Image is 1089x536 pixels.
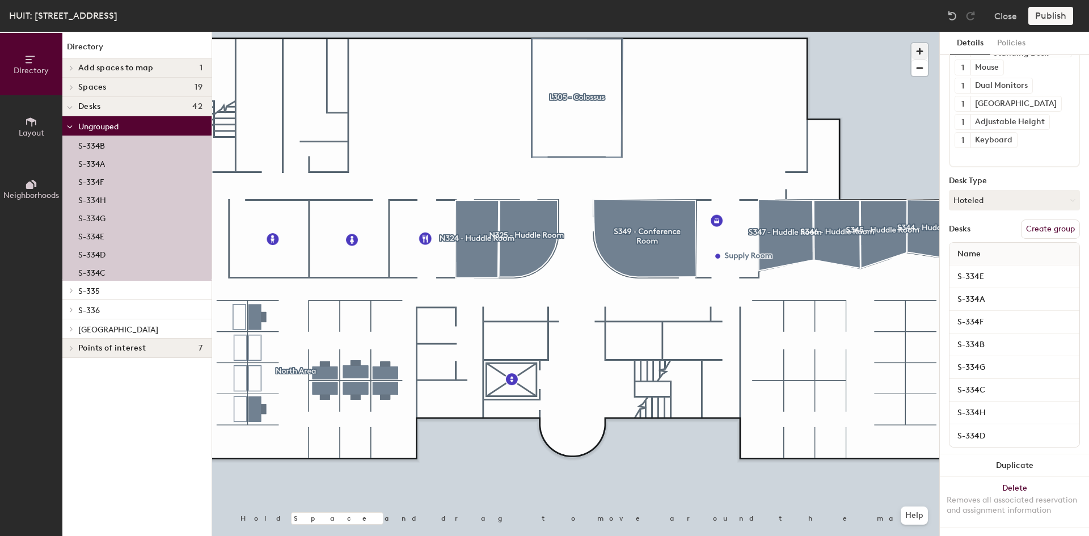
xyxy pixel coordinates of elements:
p: S-334E [78,229,104,242]
span: S-335 [78,286,100,296]
div: Adjustable Height Standing Desk [970,42,1071,57]
button: Create group [1021,220,1080,239]
p: S-334D [78,247,105,260]
div: Removes all associated reservation and assignment information [947,495,1082,516]
img: Redo [965,10,976,22]
span: S-336 [78,306,100,315]
span: Ungrouped [78,122,119,132]
span: Desks [78,102,100,111]
span: 42 [192,102,202,111]
span: Neighborhoods [3,191,59,200]
p: S-334F [78,174,104,187]
span: [GEOGRAPHIC_DATA] [78,325,158,335]
div: Desk Type [949,176,1080,185]
div: Adjustable Height [970,115,1049,129]
button: 1 [955,60,970,75]
span: 1 [961,80,964,92]
button: Details [950,32,990,55]
div: [GEOGRAPHIC_DATA] [970,96,1061,111]
p: S-334A [78,156,105,169]
span: 1 [961,134,964,146]
button: 1 [955,115,970,129]
input: Unnamed desk [952,382,1077,398]
button: 1 [955,78,970,93]
input: Unnamed desk [952,292,1077,307]
div: Keyboard [970,133,1017,147]
span: Name [952,244,986,264]
input: Unnamed desk [952,337,1077,353]
p: S-334B [78,138,105,151]
input: Unnamed desk [952,428,1077,444]
button: DeleteRemoves all associated reservation and assignment information [940,477,1089,527]
div: Mouse [970,60,1003,75]
button: Help [901,507,928,525]
span: 1 [961,116,964,128]
button: Policies [990,32,1032,55]
button: Duplicate [940,454,1089,477]
img: Undo [947,10,958,22]
span: Spaces [78,83,107,92]
span: 19 [195,83,202,92]
span: 1 [961,62,964,74]
input: Unnamed desk [952,314,1077,330]
h1: Directory [62,41,212,58]
span: Directory [14,66,49,75]
div: Dual Monitors [970,78,1032,93]
input: Unnamed desk [952,405,1077,421]
p: S-334C [78,265,105,278]
span: Points of interest [78,344,146,353]
button: 1 [955,133,970,147]
input: Unnamed desk [952,360,1077,375]
input: Unnamed desk [952,269,1077,285]
span: Add spaces to map [78,64,154,73]
span: 7 [199,344,202,353]
p: S-334G [78,210,105,223]
button: Hoteled [949,190,1080,210]
span: Layout [19,128,44,138]
span: 1 [200,64,202,73]
div: HUIT: [STREET_ADDRESS] [9,9,117,23]
span: 1 [961,98,964,110]
button: 1 [955,96,970,111]
p: S-334H [78,192,106,205]
button: Close [994,7,1017,25]
div: Desks [949,225,970,234]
